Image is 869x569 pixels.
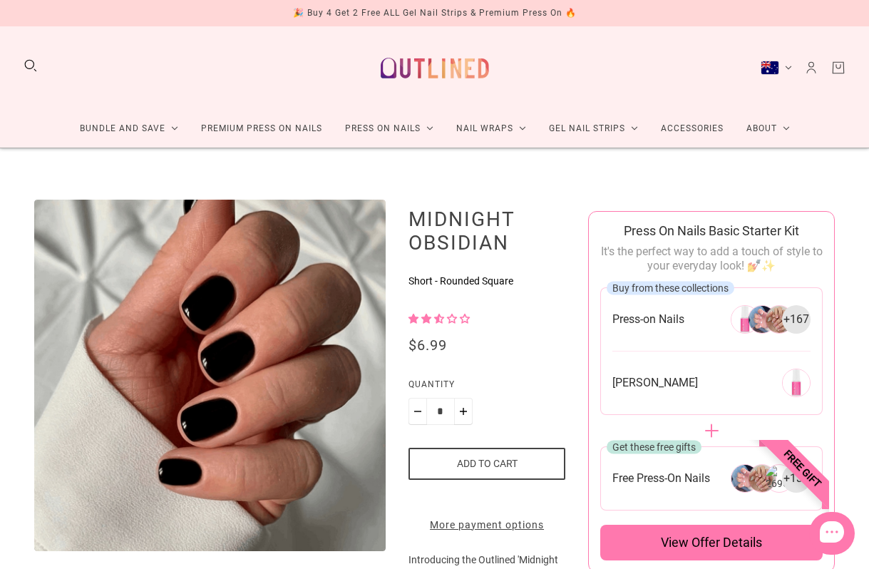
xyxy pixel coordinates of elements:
[612,441,696,452] span: Get these free gifts
[748,305,776,334] img: 266304946256-1
[408,313,470,324] span: 2.50 stars
[23,58,38,73] button: Search
[649,110,735,148] a: Accessories
[735,110,801,148] a: About
[34,200,386,551] modal-trigger: Enlarge product image
[408,337,447,354] span: $6.99
[731,305,759,334] img: 266304946256-0
[408,518,565,533] a: More payment options
[538,110,649,148] a: Gel Nail Strips
[408,448,565,480] button: Add to cart
[454,398,473,425] button: Plus
[661,534,762,551] span: View offer details
[612,312,684,327] span: Press-on Nails
[761,61,792,75] button: Australia
[408,398,427,425] button: Minus
[190,110,334,148] a: Premium Press On Nails
[408,274,565,289] p: Short - Rounded Square
[765,305,793,334] img: 266304946256-2
[68,110,190,148] a: Bundle and Save
[34,200,386,551] img: Midnight Obsidian-Press on Manicure-Outlined
[612,375,698,390] span: [PERSON_NAME]
[372,38,498,98] a: Outlined
[782,369,811,397] img: 269291651152-0
[408,207,565,255] h1: Midnight Obsidian
[293,6,577,21] div: 🎉 Buy 4 Get 2 Free ALL Gel Nail Strips & Premium Press On 🔥
[612,282,729,293] span: Buy from these collections
[334,110,445,148] a: Press On Nails
[803,60,819,76] a: Account
[783,312,809,327] span: + 167
[445,110,538,148] a: Nail Wraps
[739,405,866,533] span: Free gift
[612,471,710,486] span: Free Press-On Nails
[408,377,565,398] label: Quantity
[624,223,799,238] span: Press On Nails Basic Starter Kit
[601,245,823,272] span: It's the perfect way to add a touch of style to your everyday look! 💅✨
[831,60,846,76] a: Cart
